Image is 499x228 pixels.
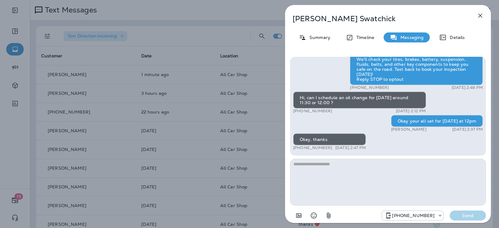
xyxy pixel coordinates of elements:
p: Summary [306,35,330,40]
div: +1 (689) 265-4479 [382,212,443,219]
p: [PHONE_NUMBER] [293,109,332,114]
p: [PHONE_NUMBER] [293,145,332,150]
div: Okay, thanks [293,133,366,145]
p: [DATE] 2:12 PM [396,109,426,114]
p: [PERSON_NAME] [391,127,427,132]
button: Select an emoji [308,209,320,222]
p: Details [447,35,465,40]
p: [DATE] 2:48 PM [452,85,483,90]
div: Hi, can I schedule an oil change for [DATE] around 11:30 or 12:00 ? [293,92,426,109]
p: [PERSON_NAME] Swatchick [293,14,463,23]
p: [DATE] 2:37 PM [452,127,483,132]
p: [DATE] 2:47 PM [335,145,366,150]
p: Messaging [397,35,424,40]
button: Add in a premade template [293,209,305,222]
p: [PHONE_NUMBER] [350,85,389,90]
div: Okay your all set for [DATE] at 12pm [391,115,483,127]
p: Timeline [353,35,374,40]
div: Hi [PERSON_NAME], this is All Car Shop! For a limited time, get a complete vehicle inspection for... [350,43,483,85]
p: [PHONE_NUMBER] [392,213,434,218]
